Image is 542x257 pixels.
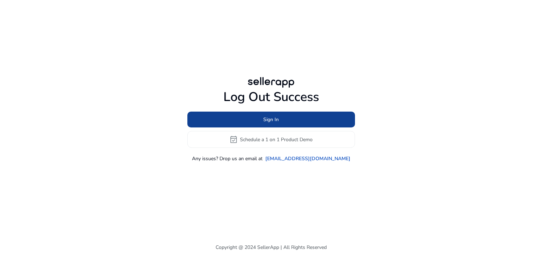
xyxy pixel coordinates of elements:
[187,89,355,105] h1: Log Out Success
[192,155,263,162] p: Any issues? Drop us an email at
[263,116,279,123] span: Sign In
[187,112,355,127] button: Sign In
[229,135,238,144] span: event_available
[187,131,355,148] button: event_availableSchedule a 1 on 1 Product Demo
[265,155,350,162] a: [EMAIL_ADDRESS][DOMAIN_NAME]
